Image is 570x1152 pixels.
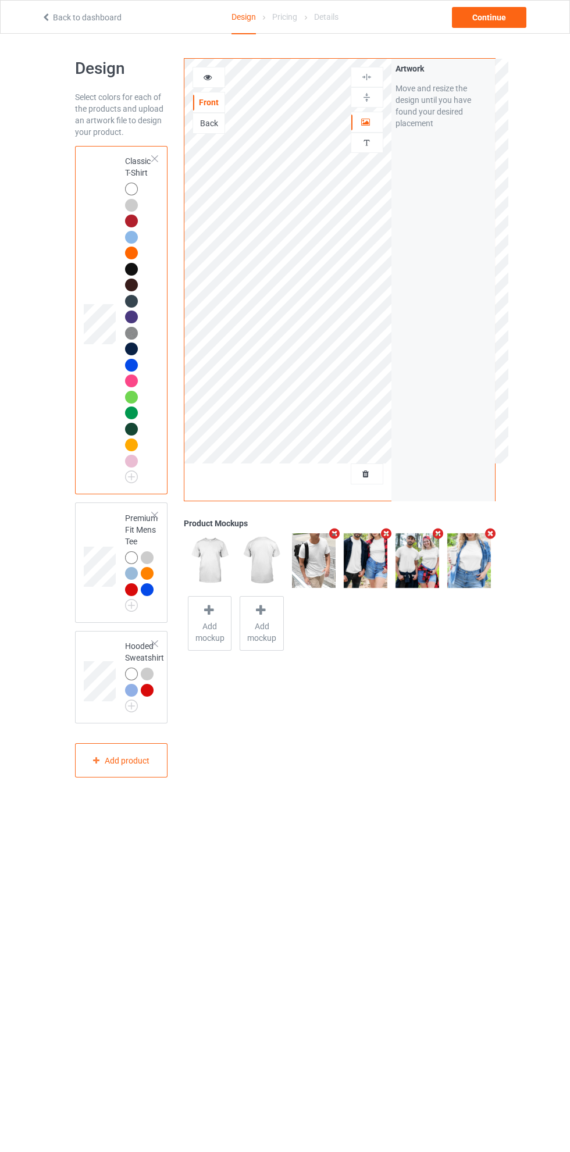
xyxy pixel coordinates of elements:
i: Remove mockup [379,527,394,540]
img: svg%3E%0A [361,92,372,103]
i: Remove mockup [327,527,342,540]
div: Premium Fit Mens Tee [75,502,168,623]
img: svg%3E%0A [361,137,372,148]
div: Front [193,97,225,108]
div: Add mockup [188,596,231,651]
img: regular.jpg [292,533,336,588]
img: svg+xml;base64,PD94bWwgdmVyc2lvbj0iMS4wIiBlbmNvZGluZz0iVVRGLTgiPz4KPHN2ZyB3aWR0aD0iMjJweCIgaGVpZ2... [125,470,138,483]
div: Product Mockups [184,518,495,529]
img: svg%3E%0A [361,72,372,83]
div: Continue [452,7,526,28]
span: Add mockup [240,620,283,644]
div: Add mockup [240,596,283,651]
div: Details [314,1,339,33]
a: Back to dashboard [41,13,122,22]
span: Add mockup [188,620,231,644]
img: svg+xml;base64,PD94bWwgdmVyc2lvbj0iMS4wIiBlbmNvZGluZz0iVVRGLTgiPz4KPHN2ZyB3aWR0aD0iMjJweCIgaGVpZ2... [125,599,138,612]
img: heather_texture.png [125,327,138,340]
div: Hooded Sweatshirt [75,631,168,723]
img: regular.jpg [447,533,491,588]
div: Artwork [396,63,491,74]
div: Classic T-Shirt [125,155,153,479]
div: Pricing [272,1,297,33]
h1: Design [75,58,168,79]
div: Classic T-Shirt [75,146,168,494]
div: Select colors for each of the products and upload an artwork file to design your product. [75,91,168,138]
div: Hooded Sweatshirt [125,640,164,708]
div: Add product [75,743,168,777]
img: regular.jpg [396,533,439,588]
div: Move and resize the design until you have found your desired placement [396,83,491,129]
i: Remove mockup [483,527,497,540]
div: Back [193,117,225,129]
i: Remove mockup [431,527,446,540]
div: Design [231,1,256,34]
div: Premium Fit Mens Tee [125,512,158,608]
img: regular.jpg [344,533,387,588]
img: regular.jpg [240,533,283,588]
img: svg+xml;base64,PD94bWwgdmVyc2lvbj0iMS4wIiBlbmNvZGluZz0iVVRGLTgiPz4KPHN2ZyB3aWR0aD0iMjJweCIgaGVpZ2... [125,700,138,712]
img: regular.jpg [188,533,231,588]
